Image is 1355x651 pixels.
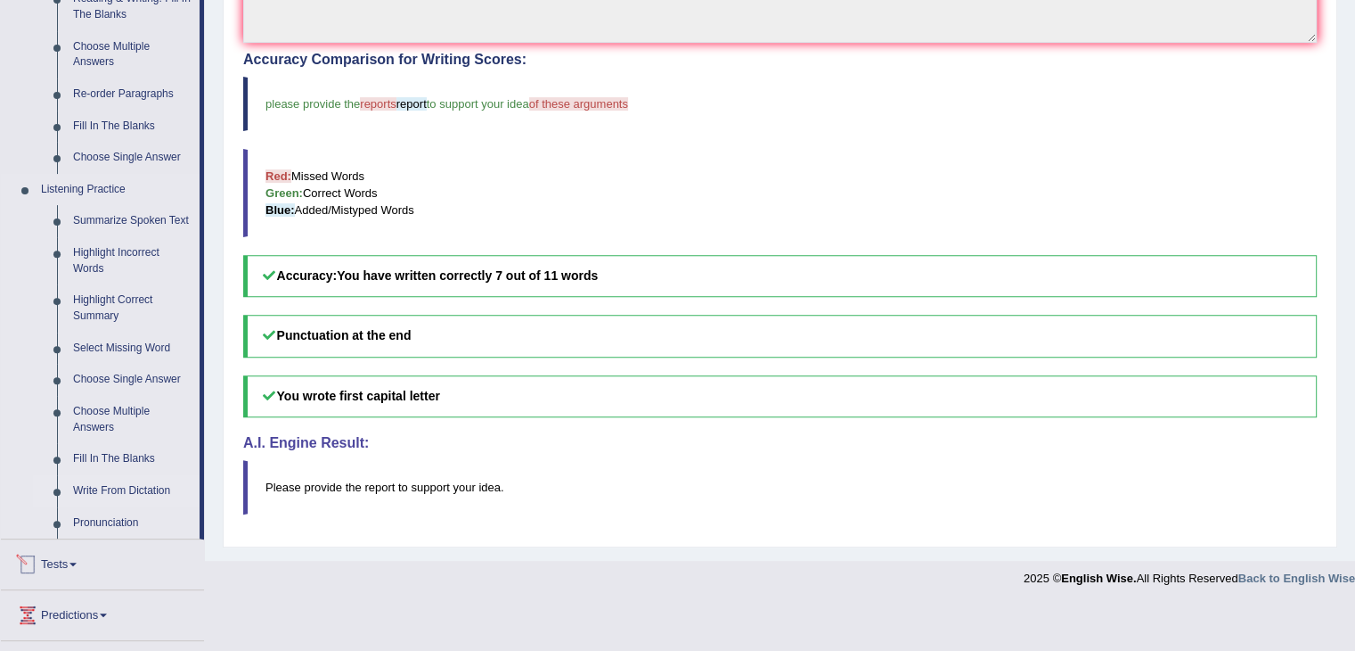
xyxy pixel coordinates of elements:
[411,481,449,494] span: support
[346,481,362,494] span: the
[243,255,1317,297] h5: Accuracy:
[33,174,200,206] a: Listening Practice
[360,97,396,111] span: reports
[65,284,200,332] a: Highlight Correct Summary
[65,142,200,174] a: Choose Single Answer
[65,78,200,111] a: Re-order Paragraphs
[65,364,200,396] a: Choose Single Answer
[398,481,408,494] span: to
[65,205,200,237] a: Summarize Spoken Text
[265,97,360,111] span: please provide the
[453,481,475,494] span: your
[65,507,200,540] a: Pronunciation
[337,268,598,283] b: You have written correctly 7 out of 11 words
[364,481,395,494] span: report
[65,396,200,443] a: Choose Multiple Answers
[243,460,1317,515] blockquote: .
[243,375,1317,417] h5: You wrote first capital letter
[1061,572,1136,585] strong: English Wise.
[265,481,301,494] span: Please
[243,435,1317,451] h4: A.I. Engine Result:
[396,97,427,111] span: report
[243,315,1317,357] h5: Punctuation at the end
[243,52,1317,68] h4: Accuracy Comparison for Writing Scores:
[265,203,295,217] b: Blue:
[65,443,200,475] a: Fill In The Blanks
[1238,572,1355,585] a: Back to English Wise
[1,590,204,635] a: Predictions
[65,111,200,143] a: Fill In The Blanks
[529,97,628,111] span: of these arguments
[427,97,529,111] span: to support your idea
[478,481,501,494] span: idea
[265,169,291,183] b: Red:
[65,237,200,284] a: Highlight Incorrect Words
[1,540,204,584] a: Tests
[65,333,200,365] a: Select Missing Word
[265,186,303,200] b: Green:
[243,149,1317,237] blockquote: Missed Words Correct Words Added/Mistyped Words
[65,31,200,78] a: Choose Multiple Answers
[65,475,200,507] a: Write From Dictation
[1024,561,1355,587] div: 2025 © All Rights Reserved
[304,481,342,494] span: provide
